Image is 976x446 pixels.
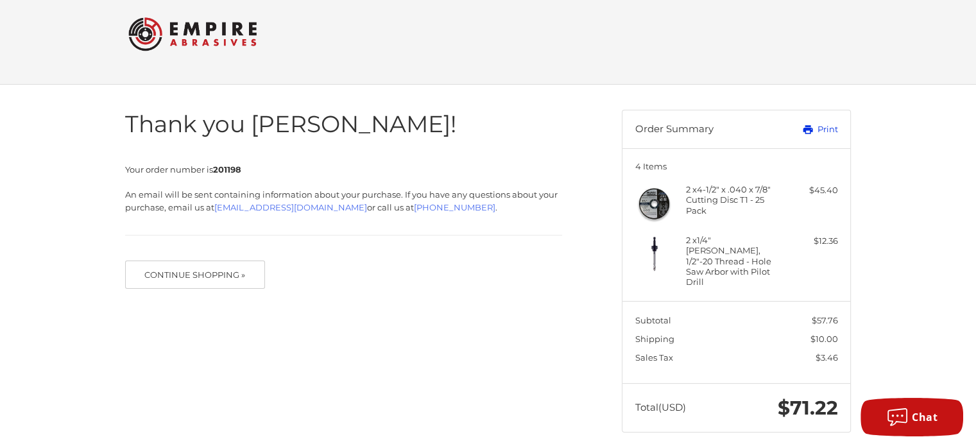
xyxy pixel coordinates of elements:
[125,261,265,289] button: Continue Shopping »
[812,315,838,325] span: $57.76
[816,352,838,363] span: $3.46
[787,235,838,248] div: $12.36
[912,410,937,424] span: Chat
[128,9,257,59] img: Empire Abrasives
[787,184,838,197] div: $45.40
[635,161,838,171] h3: 4 Items
[635,123,775,136] h3: Order Summary
[414,202,495,212] a: [PHONE_NUMBER]
[778,396,838,420] span: $71.22
[810,334,838,344] span: $10.00
[125,189,558,212] span: An email will be sent containing information about your purchase. If you have any questions about...
[686,235,784,287] h4: 2 x 1/4" [PERSON_NAME], 1/2"-20 Thread - Hole Saw Arbor with Pilot Drill
[635,352,673,363] span: Sales Tax
[635,334,674,344] span: Shipping
[686,184,784,216] h4: 2 x 4-1/2" x .040 x 7/8" Cutting Disc T1 - 25 Pack
[125,110,562,139] h1: Thank you [PERSON_NAME]!
[635,315,671,325] span: Subtotal
[635,401,686,413] span: Total (USD)
[213,164,241,175] strong: 201198
[125,164,241,175] span: Your order number is
[214,202,367,212] a: [EMAIL_ADDRESS][DOMAIN_NAME]
[860,398,963,436] button: Chat
[774,123,837,136] a: Print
